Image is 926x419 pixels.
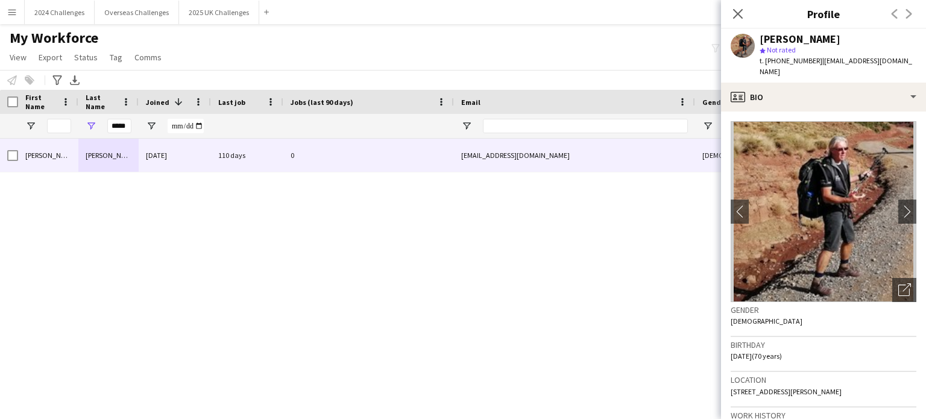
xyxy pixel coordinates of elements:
button: Open Filter Menu [702,121,713,131]
a: Export [34,49,67,65]
h3: Profile [721,6,926,22]
button: 2024 Challenges [25,1,95,24]
input: Last Name Filter Input [107,119,131,133]
input: First Name Filter Input [47,119,71,133]
span: Tag [110,52,122,63]
h3: Birthday [731,339,916,350]
img: Crew avatar or photo [731,121,916,302]
button: Open Filter Menu [461,121,472,131]
div: Open photos pop-in [892,278,916,302]
a: Tag [105,49,127,65]
input: Email Filter Input [483,119,688,133]
span: [DEMOGRAPHIC_DATA] [731,317,802,326]
button: Open Filter Menu [146,121,157,131]
div: 110 days [211,139,283,172]
div: [EMAIL_ADDRESS][DOMAIN_NAME] [454,139,695,172]
span: Export [39,52,62,63]
div: [DEMOGRAPHIC_DATA] [695,139,755,172]
div: 0 [283,139,454,172]
span: t. [PHONE_NUMBER] [760,56,822,65]
button: Open Filter Menu [86,121,96,131]
app-action-btn: Advanced filters [50,73,65,87]
span: Joined [146,98,169,107]
span: [DATE] (70 years) [731,351,782,361]
input: Joined Filter Input [168,119,204,133]
h3: Location [731,374,916,385]
div: [PERSON_NAME] [18,139,78,172]
div: [DATE] [139,139,211,172]
span: Comms [134,52,162,63]
span: Not rated [767,45,796,54]
button: 2025 UK Challenges [179,1,259,24]
span: First Name [25,93,57,111]
span: Last Name [86,93,117,111]
span: [STREET_ADDRESS][PERSON_NAME] [731,387,842,396]
div: [PERSON_NAME] [760,34,840,45]
span: | [EMAIL_ADDRESS][DOMAIN_NAME] [760,56,912,76]
button: Open Filter Menu [25,121,36,131]
button: Overseas Challenges [95,1,179,24]
app-action-btn: Export XLSX [68,73,82,87]
span: Gender [702,98,728,107]
span: Jobs (last 90 days) [291,98,353,107]
span: Status [74,52,98,63]
a: Status [69,49,102,65]
span: My Workforce [10,29,98,47]
span: Email [461,98,480,107]
div: [PERSON_NAME] [78,139,139,172]
a: Comms [130,49,166,65]
div: Bio [721,83,926,112]
a: View [5,49,31,65]
h3: Gender [731,304,916,315]
span: View [10,52,27,63]
span: Last job [218,98,245,107]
